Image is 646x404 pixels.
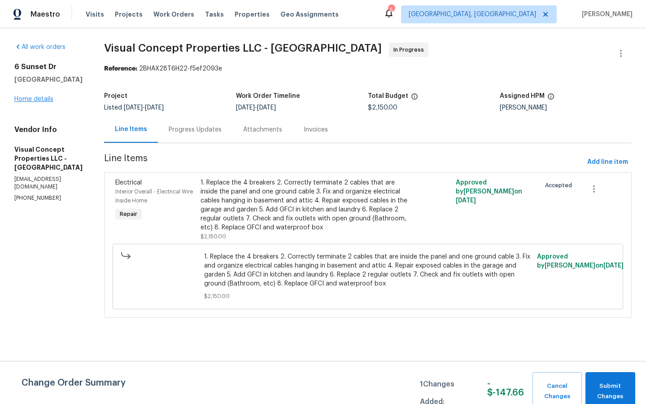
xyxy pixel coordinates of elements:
[145,105,164,111] span: [DATE]
[280,10,339,19] span: Geo Assignments
[456,198,476,204] span: [DATE]
[603,263,624,269] span: [DATE]
[104,43,382,53] span: Visual Concept Properties LLC - [GEOGRAPHIC_DATA]
[14,75,83,84] h5: [GEOGRAPHIC_DATA]
[201,234,226,239] span: $2,150.00
[584,154,632,171] button: Add line item
[116,210,141,219] span: Repair
[14,44,65,50] a: All work orders
[368,93,408,99] h5: Total Budget
[236,105,255,111] span: [DATE]
[204,252,531,288] span: 1. Replace the 4 breakers 2. Correctly terminate 2 cables that are inside the panel and one groun...
[14,194,83,202] p: [PHONE_NUMBER]
[205,11,224,18] span: Tasks
[204,292,531,301] span: $2,150.00
[14,176,83,191] p: [EMAIL_ADDRESS][DOMAIN_NAME]
[393,45,428,54] span: In Progress
[411,93,418,105] span: The total cost of line items that have been proposed by Opendoor. This sum includes line items th...
[14,96,53,102] a: Home details
[14,62,83,71] h2: 6 Sunset Dr
[14,125,83,134] h4: Vendor Info
[31,10,60,19] span: Maestro
[124,105,143,111] span: [DATE]
[104,154,584,171] span: Line Items
[578,10,633,19] span: [PERSON_NAME]
[236,93,300,99] h5: Work Order Timeline
[257,105,276,111] span: [DATE]
[124,105,164,111] span: -
[14,145,83,172] h5: Visual Concept Properties LLC - [GEOGRAPHIC_DATA]
[456,180,522,204] span: Approved by [PERSON_NAME] on
[115,189,193,203] span: Interior Overall - Electrical Wire Inside Home
[304,125,328,134] div: Invoices
[235,10,270,19] span: Properties
[104,105,164,111] span: Listed
[104,93,127,99] h5: Project
[500,105,632,111] div: [PERSON_NAME]
[587,157,628,168] span: Add line item
[104,66,137,72] b: Reference:
[537,254,624,269] span: Approved by [PERSON_NAME] on
[169,125,222,134] div: Progress Updates
[545,181,576,190] span: Accepted
[409,10,536,19] span: [GEOGRAPHIC_DATA], [GEOGRAPHIC_DATA]
[388,5,394,14] div: 5
[547,93,554,105] span: The hpm assigned to this work order.
[368,105,397,111] span: $2,150.00
[115,180,142,186] span: Electrical
[201,178,408,232] div: 1. Replace the 4 breakers 2. Correctly terminate 2 cables that are inside the panel and one groun...
[104,64,632,73] div: 2BHAX28T6H22-f5ef2093e
[243,125,282,134] div: Attachments
[236,105,276,111] span: -
[86,10,104,19] span: Visits
[115,10,143,19] span: Projects
[153,10,194,19] span: Work Orders
[500,93,545,99] h5: Assigned HPM
[115,125,147,134] div: Line Items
